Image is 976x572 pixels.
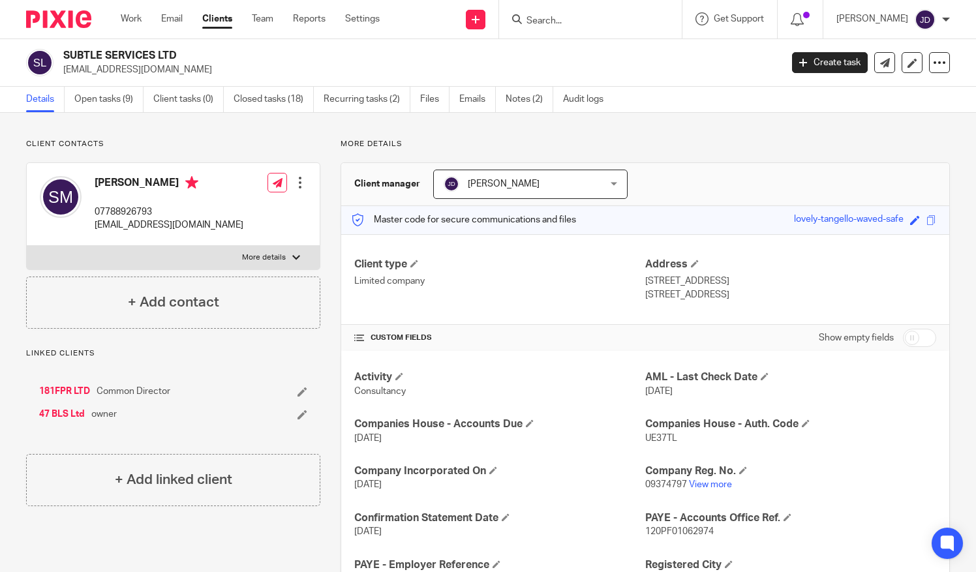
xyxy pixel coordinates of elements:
[645,511,936,525] h4: PAYE - Accounts Office Ref.
[354,417,645,431] h4: Companies House - Accounts Due
[242,252,286,263] p: More details
[819,331,894,344] label: Show empty fields
[354,434,382,443] span: [DATE]
[26,87,65,112] a: Details
[645,417,936,431] h4: Companies House - Auth. Code
[354,558,645,572] h4: PAYE - Employer Reference
[645,558,936,572] h4: Registered City
[26,139,320,149] p: Client contacts
[645,288,936,301] p: [STREET_ADDRESS]
[354,333,645,343] h4: CUSTOM FIELDS
[341,139,950,149] p: More details
[95,176,243,192] h4: [PERSON_NAME]
[97,385,170,398] span: Common Director
[95,218,243,232] p: [EMAIL_ADDRESS][DOMAIN_NAME]
[645,464,936,478] h4: Company Reg. No.
[293,12,326,25] a: Reports
[645,434,677,443] span: UE37TL
[345,12,380,25] a: Settings
[354,464,645,478] h4: Company Incorporated On
[354,480,382,489] span: [DATE]
[95,205,243,218] p: 07788926793
[792,52,868,73] a: Create task
[354,177,420,190] h3: Client manager
[915,9,936,30] img: svg%3E
[115,470,232,490] h4: + Add linked client
[563,87,613,112] a: Audit logs
[714,14,764,23] span: Get Support
[794,213,904,228] div: lovely-tangello-waved-safe
[74,87,144,112] a: Open tasks (9)
[26,348,320,359] p: Linked clients
[153,87,224,112] a: Client tasks (0)
[121,12,142,25] a: Work
[40,176,82,218] img: svg%3E
[324,87,410,112] a: Recurring tasks (2)
[39,385,90,398] a: 181FPR LTD
[420,87,450,112] a: Files
[234,87,314,112] a: Closed tasks (18)
[185,176,198,189] i: Primary
[354,387,406,396] span: Consultancy
[354,511,645,525] h4: Confirmation Statement Date
[351,213,576,226] p: Master code for secure communications and files
[26,10,91,28] img: Pixie
[468,179,540,188] span: [PERSON_NAME]
[202,12,232,25] a: Clients
[128,292,219,312] h4: + Add contact
[354,275,645,288] p: Limited company
[836,12,908,25] p: [PERSON_NAME]
[354,258,645,271] h4: Client type
[39,408,85,421] a: 47 BLS Ltd
[444,176,459,192] img: svg%3E
[645,480,687,489] span: 09374797
[354,370,645,384] h4: Activity
[63,49,631,63] h2: SUBTLE SERVICES LTD
[459,87,496,112] a: Emails
[252,12,273,25] a: Team
[354,527,382,536] span: [DATE]
[26,49,53,76] img: svg%3E
[645,527,714,536] span: 120PF01062974
[525,16,643,27] input: Search
[91,408,117,421] span: owner
[645,275,936,288] p: [STREET_ADDRESS]
[645,258,936,271] h4: Address
[506,87,553,112] a: Notes (2)
[645,370,936,384] h4: AML - Last Check Date
[161,12,183,25] a: Email
[689,480,732,489] a: View more
[645,387,673,396] span: [DATE]
[63,63,772,76] p: [EMAIL_ADDRESS][DOMAIN_NAME]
